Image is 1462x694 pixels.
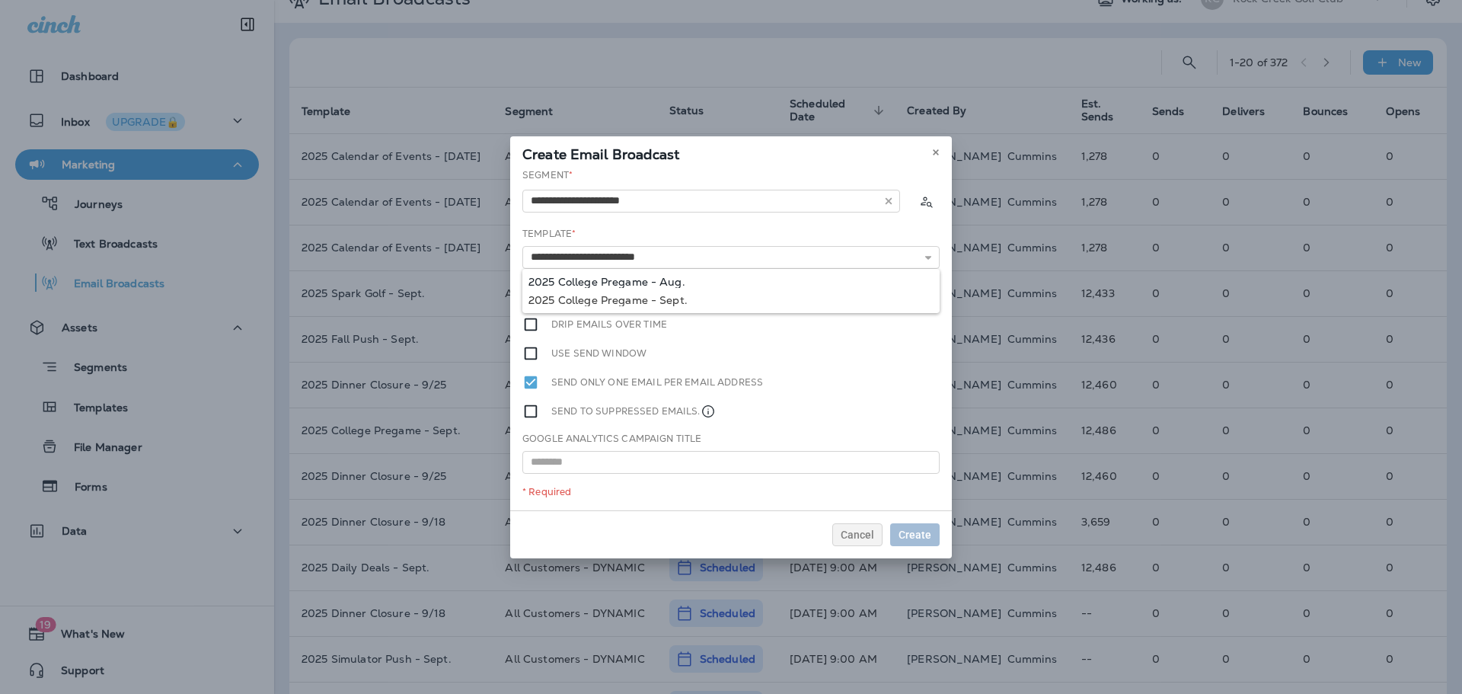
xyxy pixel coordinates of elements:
label: Send only one email per email address [551,374,763,391]
span: Create [899,529,931,540]
label: Google Analytics Campaign Title [522,433,701,445]
span: Cancel [841,529,874,540]
label: Send to suppressed emails. [551,403,716,420]
button: Create [890,523,940,546]
div: Create Email Broadcast [510,136,952,168]
label: Template [522,228,576,240]
label: Drip emails over time [551,316,667,333]
label: Segment [522,169,573,181]
button: Calculate the estimated number of emails to be sent based on selected segment. (This could take a... [912,187,940,215]
label: Use send window [551,345,646,362]
div: 2025 College Pregame - Sept. [528,294,934,306]
button: Cancel [832,523,883,546]
div: * Required [522,486,940,498]
div: 2025 College Pregame - Aug. [528,276,934,288]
